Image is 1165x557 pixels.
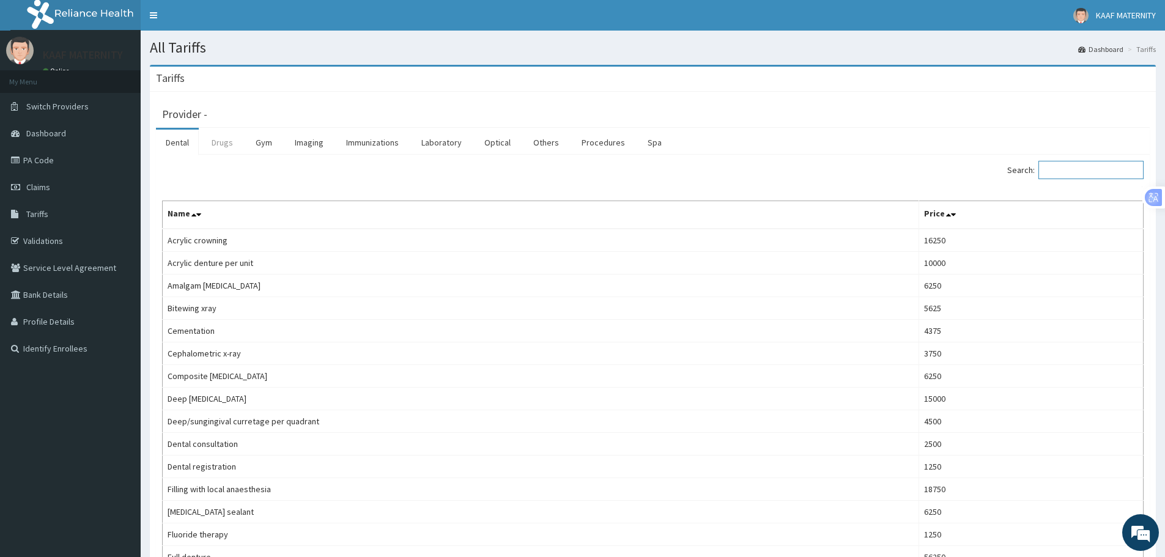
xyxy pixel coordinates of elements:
[163,297,919,320] td: Bitewing xray
[163,342,919,365] td: Cephalometric x-ray
[163,320,919,342] td: Cementation
[919,229,1143,252] td: 16250
[163,501,919,523] td: [MEDICAL_DATA] sealant
[163,410,919,433] td: Deep/sungingival curretage per quadrant
[1078,44,1123,54] a: Dashboard
[919,433,1143,456] td: 2500
[919,501,1143,523] td: 6250
[163,275,919,297] td: Amalgam [MEDICAL_DATA]
[919,410,1143,433] td: 4500
[412,130,472,155] a: Laboratory
[919,523,1143,546] td: 1250
[638,130,671,155] a: Spa
[919,388,1143,410] td: 15000
[26,208,48,219] span: Tariffs
[163,365,919,388] td: Composite [MEDICAL_DATA]
[150,40,1156,56] h1: All Tariffs
[919,320,1143,342] td: 4375
[26,182,50,193] span: Claims
[246,130,282,155] a: Gym
[1038,161,1144,179] input: Search:
[919,478,1143,501] td: 18750
[156,130,199,155] a: Dental
[475,130,520,155] a: Optical
[163,229,919,252] td: Acrylic crowning
[919,342,1143,365] td: 3750
[26,101,89,112] span: Switch Providers
[919,297,1143,320] td: 5625
[6,37,34,64] img: User Image
[572,130,635,155] a: Procedures
[919,201,1143,229] th: Price
[1007,161,1144,179] label: Search:
[919,456,1143,478] td: 1250
[523,130,569,155] a: Others
[43,67,72,75] a: Online
[163,201,919,229] th: Name
[163,252,919,275] td: Acrylic denture per unit
[43,50,123,61] p: KAAF MATERNITY
[163,433,919,456] td: Dental consultation
[336,130,409,155] a: Immunizations
[202,130,243,155] a: Drugs
[163,388,919,410] td: Deep [MEDICAL_DATA]
[919,275,1143,297] td: 6250
[26,128,66,139] span: Dashboard
[163,523,919,546] td: Fluoride therapy
[919,252,1143,275] td: 10000
[162,109,207,120] h3: Provider -
[156,73,185,84] h3: Tariffs
[163,456,919,478] td: Dental registration
[163,478,919,501] td: Filling with local anaesthesia
[1096,10,1156,21] span: KAAF MATERNITY
[919,365,1143,388] td: 6250
[1073,8,1089,23] img: User Image
[1125,44,1156,54] li: Tariffs
[285,130,333,155] a: Imaging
